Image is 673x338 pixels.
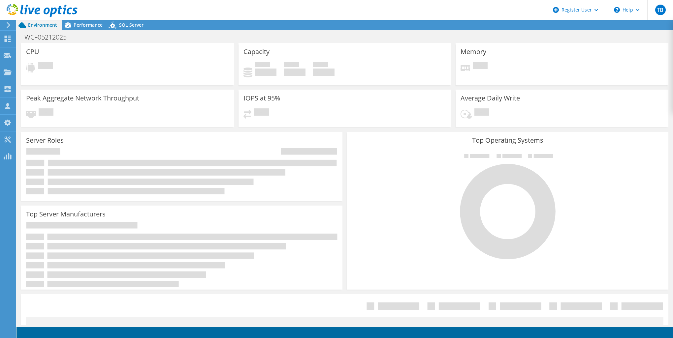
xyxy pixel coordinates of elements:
h3: Average Daily Write [461,95,520,102]
span: Pending [254,108,269,117]
svg: \n [614,7,620,13]
span: Environment [28,22,57,28]
span: Pending [474,108,489,117]
span: Total [313,62,328,69]
span: Pending [39,108,53,117]
h4: 0 GiB [255,69,276,76]
h3: IOPS at 95% [243,95,280,102]
h3: CPU [26,48,39,55]
h3: Top Operating Systems [352,137,663,144]
h4: 0 GiB [313,69,335,76]
span: TB [655,5,666,15]
span: Pending [38,62,53,71]
h3: Top Server Manufacturers [26,211,106,218]
h4: 0 GiB [284,69,305,76]
h3: Memory [461,48,486,55]
span: SQL Server [119,22,144,28]
h3: Peak Aggregate Network Throughput [26,95,139,102]
h3: Server Roles [26,137,64,144]
h3: Capacity [243,48,270,55]
h1: WCF05212025 [21,34,77,41]
span: Free [284,62,299,69]
span: Performance [74,22,103,28]
span: Used [255,62,270,69]
span: Pending [473,62,488,71]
